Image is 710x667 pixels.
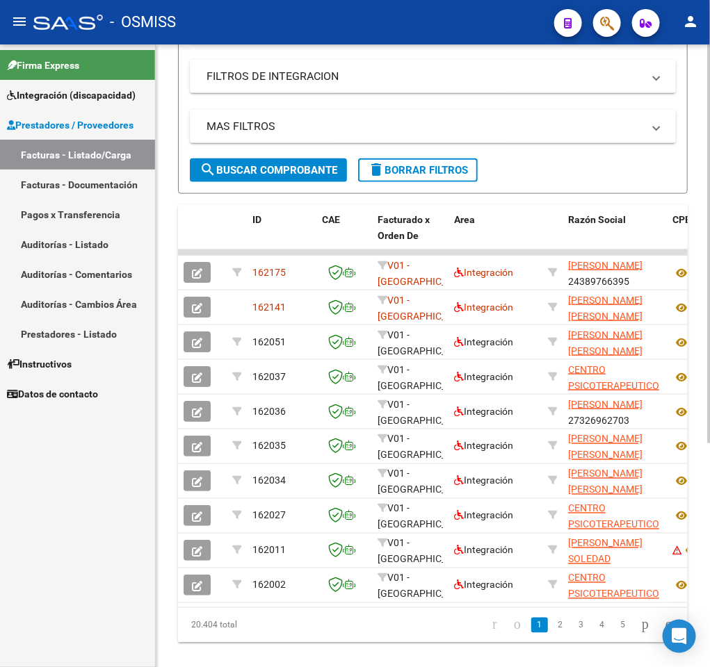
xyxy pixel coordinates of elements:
[568,573,662,631] span: CENTRO PSICOTERAPEUTICO [GEOGRAPHIC_DATA] S.A
[454,440,513,452] span: Integración
[568,327,661,356] div: 27309848409
[454,302,513,313] span: Integración
[568,364,662,422] span: CENTRO PSICOTERAPEUTICO [GEOGRAPHIC_DATA] S.A
[252,267,286,278] span: 162175
[615,618,631,633] a: 5
[568,538,643,565] span: [PERSON_NAME] SOLEDAD
[563,205,667,266] datatable-header-cell: Razón Social
[573,618,590,633] a: 3
[368,164,468,176] span: Borrar Filtros
[550,614,571,637] li: page 2
[568,399,643,410] span: [PERSON_NAME]
[571,614,592,637] li: page 3
[636,618,655,633] a: go to next page
[568,214,626,225] span: Razón Social
[552,618,569,633] a: 2
[316,205,372,266] datatable-header-cell: CAE
[7,88,136,103] span: Integración (discapacidad)
[207,119,643,134] mat-panel-title: MAS FILTROS
[568,362,661,391] div: 30712040145
[454,510,513,521] span: Integración
[454,475,513,486] span: Integración
[252,510,286,521] span: 162027
[568,397,661,426] div: 27326962703
[568,431,661,461] div: 27395077835
[568,260,643,271] span: [PERSON_NAME]
[252,579,286,591] span: 162002
[200,161,216,178] mat-icon: search
[454,406,513,417] span: Integración
[358,158,478,182] button: Borrar Filtros
[592,614,613,637] li: page 4
[252,336,286,347] span: 162051
[568,293,661,322] div: 23184613794
[508,618,527,633] a: go to previous page
[672,214,697,225] span: CPBT
[252,440,286,452] span: 162035
[449,205,542,266] datatable-header-cell: Area
[178,608,277,643] div: 20.404 total
[454,267,513,278] span: Integración
[252,545,286,556] span: 162011
[454,545,513,556] span: Integración
[7,386,98,402] span: Datos de contacto
[190,110,676,143] mat-expansion-panel-header: MAS FILTROS
[7,356,72,372] span: Instructivos
[568,466,661,495] div: 27295715982
[372,205,449,266] datatable-header-cell: Facturado x Orden De
[568,501,661,530] div: 30712040145
[568,468,643,495] span: [PERSON_NAME] [PERSON_NAME]
[252,475,286,486] span: 162034
[454,214,475,225] span: Area
[568,329,643,356] span: [PERSON_NAME] [PERSON_NAME]
[659,618,679,633] a: go to last page
[207,69,643,84] mat-panel-title: FILTROS DE INTEGRACION
[663,620,696,653] div: Open Intercom Messenger
[7,58,79,73] span: Firma Express
[613,614,634,637] li: page 5
[110,7,176,38] span: - OSMISS
[378,214,430,241] span: Facturado x Orden De
[568,536,661,565] div: 27322170217
[529,614,550,637] li: page 1
[11,13,28,30] mat-icon: menu
[7,117,134,133] span: Prestadores / Proveedores
[568,295,643,322] span: [PERSON_NAME] [PERSON_NAME]
[252,302,286,313] span: 162141
[682,13,699,30] mat-icon: person
[368,161,385,178] mat-icon: delete
[252,371,286,382] span: 162037
[454,336,513,347] span: Integración
[568,258,661,287] div: 24389766395
[531,618,548,633] a: 1
[486,618,503,633] a: go to first page
[252,406,286,417] span: 162036
[594,618,611,633] a: 4
[568,570,661,600] div: 30712040145
[454,371,513,382] span: Integración
[190,60,676,93] mat-expansion-panel-header: FILTROS DE INTEGRACION
[190,158,347,182] button: Buscar Comprobante
[247,205,316,266] datatable-header-cell: ID
[568,503,662,561] span: CENTRO PSICOTERAPEUTICO [GEOGRAPHIC_DATA] S.A
[322,214,340,225] span: CAE
[200,164,337,176] span: Buscar Comprobante
[252,214,261,225] span: ID
[568,434,643,461] span: [PERSON_NAME] [PERSON_NAME]
[454,579,513,591] span: Integración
